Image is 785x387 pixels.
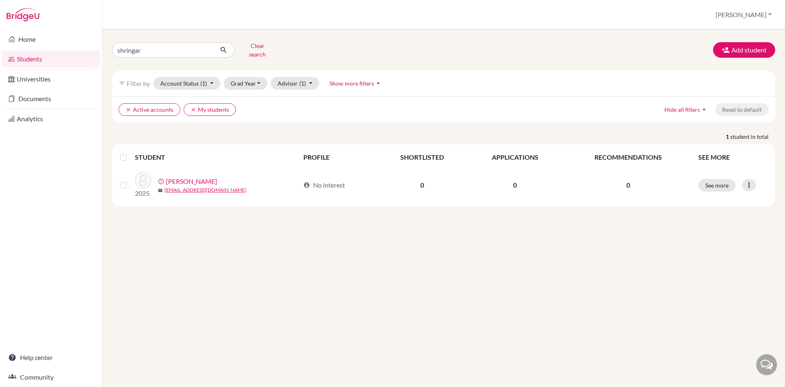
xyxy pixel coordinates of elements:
[303,180,345,190] div: No interest
[2,369,100,385] a: Community
[7,8,39,21] img: Bridge-U
[568,180,689,190] p: 0
[563,147,693,167] th: RECOMMENDATIONS
[2,51,100,67] a: Students
[112,42,213,58] input: Find student by name...
[726,132,730,141] strong: 1
[2,111,100,127] a: Analytics
[2,349,100,366] a: Help center
[119,80,125,86] i: filter_list
[184,103,236,116] button: clearMy students
[200,80,207,87] span: (1)
[126,107,131,113] i: clear
[2,91,100,107] a: Documents
[303,182,310,188] span: account_circle
[377,167,467,203] td: 0
[467,167,563,203] td: 0
[298,147,377,167] th: PROFILE
[135,172,151,188] img: Shrestha, Shringar
[299,80,306,87] span: (1)
[715,103,769,116] button: Reset to default
[657,103,715,116] button: Hide all filtersarrow_drop_up
[730,132,775,141] span: student in total
[2,71,100,87] a: Universities
[166,177,217,186] a: [PERSON_NAME]
[712,7,775,23] button: [PERSON_NAME]
[135,188,151,198] p: 2025
[153,77,220,90] button: Account Status(1)
[700,105,708,113] i: arrow_drop_up
[191,107,196,113] i: clear
[330,80,374,87] span: Show more filters
[164,186,247,194] a: [EMAIL_ADDRESS][DOMAIN_NAME]
[224,77,268,90] button: Grad Year
[467,147,563,167] th: APPLICATIONS
[2,31,100,48] a: Home
[271,77,319,90] button: Advisor(1)
[377,147,467,167] th: SHORTLISTED
[664,106,700,113] span: Hide all filters
[127,79,150,87] span: Filter by
[119,103,180,116] button: clearActive accounts
[235,39,280,61] button: Clear search
[135,147,298,167] th: STUDENT
[374,79,382,87] i: arrow_drop_up
[693,147,772,167] th: SEE MORE
[323,77,389,90] button: Show more filtersarrow_drop_up
[158,188,163,193] span: mail
[158,178,166,185] span: error_outline
[713,42,775,58] button: Add student
[698,179,736,192] button: See more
